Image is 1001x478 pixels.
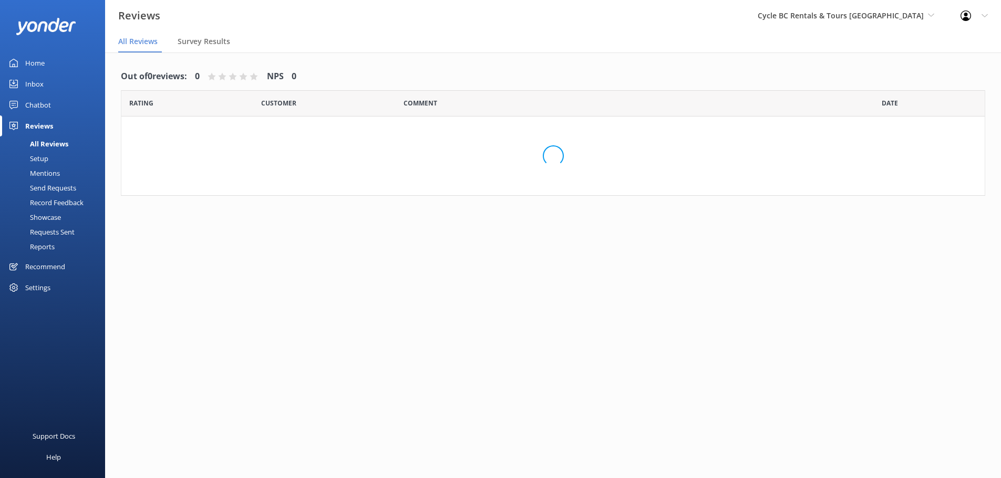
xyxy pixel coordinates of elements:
[178,36,230,47] span: Survey Results
[25,115,53,136] div: Reviews
[882,98,898,108] span: Date
[25,94,51,115] div: Chatbot
[118,7,160,24] h3: Reviews
[261,98,296,108] span: Date
[758,10,924,20] span: Cycle BC Rentals & Tours [GEOGRAPHIC_DATA]
[6,166,105,180] a: Mentions
[6,136,68,151] div: All Reviews
[6,195,84,210] div: Record Feedback
[6,239,55,254] div: Reports
[25,73,44,94] div: Inbox
[6,151,48,166] div: Setup
[6,136,105,151] a: All Reviews
[25,256,65,277] div: Recommend
[46,447,61,468] div: Help
[6,166,60,180] div: Mentions
[195,70,200,83] h4: 0
[121,70,187,83] h4: Out of 0 reviews:
[6,180,105,195] a: Send Requests
[16,18,76,35] img: yonder-white-logo.png
[6,225,105,239] a: Requests Sent
[6,151,105,166] a: Setup
[33,426,75,447] div: Support Docs
[267,70,284,83] h4: NPS
[25,52,45,73] div: Home
[6,195,105,210] a: Record Feedback
[6,180,76,195] div: Send Requests
[404,98,437,108] span: Question
[118,36,158,47] span: All Reviews
[129,98,153,108] span: Date
[292,70,296,83] h4: 0
[25,277,50,298] div: Settings
[6,225,75,239] div: Requests Sent
[6,210,61,225] div: Showcase
[6,239,105,254] a: Reports
[6,210,105,225] a: Showcase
